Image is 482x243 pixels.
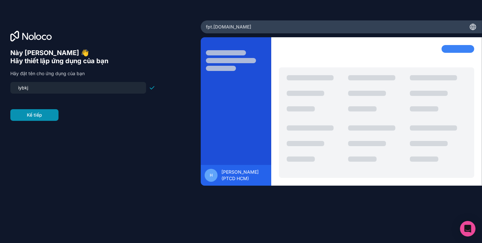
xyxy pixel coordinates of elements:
div: Open Intercom Messenger [460,221,476,237]
font: H [210,173,213,178]
button: Kế tiếp [10,109,59,121]
input: đội của tôi [14,83,142,92]
font: Hãy đặt tên cho ứng dụng của bạn [10,71,85,76]
font: Kế tiếp [27,112,42,118]
font: Này [PERSON_NAME] 👋 [10,49,89,57]
font: .[DOMAIN_NAME] [212,24,251,29]
font: fpt [206,24,212,29]
font: [PERSON_NAME] (PTCD HCM) [221,169,259,181]
font: Hãy thiết lập ứng dụng của bạn [10,57,108,65]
